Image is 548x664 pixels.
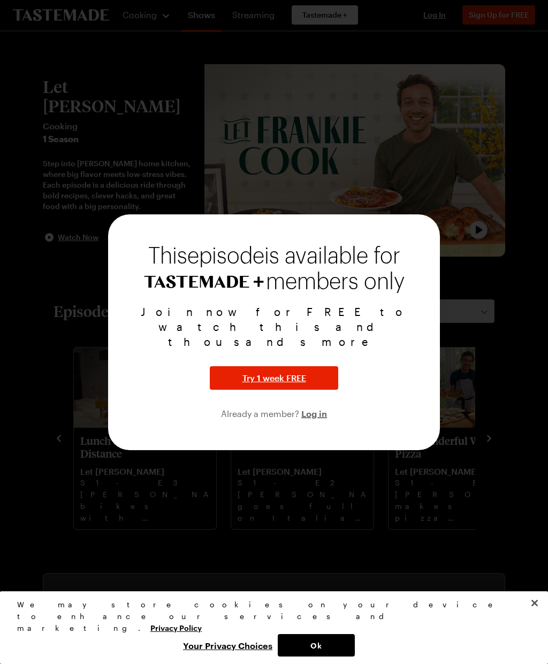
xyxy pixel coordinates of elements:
[278,634,355,657] button: Ok
[266,270,405,294] span: members only
[150,622,202,632] a: More information about your privacy, opens in a new tab
[17,599,522,657] div: Privacy
[148,245,400,267] span: This episode is available for
[523,591,546,615] button: Close
[221,408,301,419] span: Already a member?
[144,275,264,288] img: Tastemade+
[301,407,327,420] button: Log in
[17,599,522,634] div: We may store cookies on your device to enhance our services and marketing.
[210,366,338,390] button: Try 1 week FREE
[178,634,278,657] button: Your Privacy Choices
[242,372,306,384] span: Try 1 week FREE
[121,304,427,349] p: Join now for FREE to watch this and thousands more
